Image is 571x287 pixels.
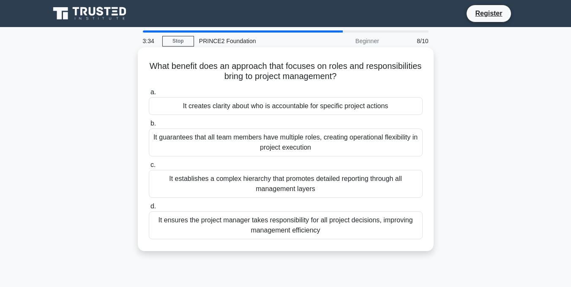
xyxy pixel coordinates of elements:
[162,36,194,46] a: Stop
[150,202,156,210] span: d.
[150,161,156,168] span: c.
[310,33,384,49] div: Beginner
[149,128,423,156] div: It guarantees that all team members have multiple roles, creating operational flexibility in proj...
[194,33,310,49] div: PRINCE2 Foundation
[150,88,156,96] span: a.
[150,120,156,127] span: b.
[148,61,423,82] h5: What benefit does an approach that focuses on roles and responsibilities bring to project managem...
[149,97,423,115] div: It creates clarity about who is accountable for specific project actions
[384,33,434,49] div: 8/10
[149,170,423,198] div: It establishes a complex hierarchy that promotes detailed reporting through all management layers
[138,33,162,49] div: 3:34
[149,211,423,239] div: It ensures the project manager takes responsibility for all project decisions, improving manageme...
[470,8,507,19] a: Register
